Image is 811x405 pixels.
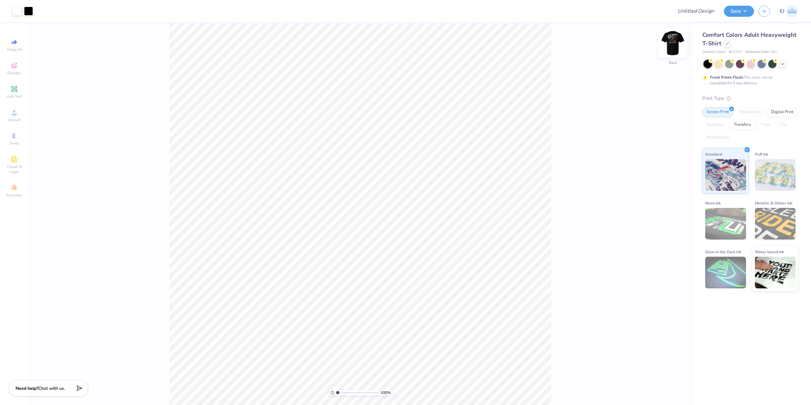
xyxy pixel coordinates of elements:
span: Puff Ink [755,151,768,157]
span: Minimum Order: 24 + [745,49,777,55]
div: Print Type [702,95,798,102]
span: Upload [8,117,21,122]
div: Screen Print [702,107,733,117]
span: Standard [705,151,722,157]
div: Foil [776,120,791,130]
span: Greek [10,141,19,146]
img: Glow in the Dark Ink [705,257,746,288]
div: Applique [702,120,728,130]
span: Neon Ink [705,200,721,206]
span: Decorate [7,193,22,198]
img: Water based Ink [755,257,796,288]
strong: Fresh Prints Flash: [710,75,744,80]
img: Metallic & Glitter Ink [755,208,796,240]
div: Digital Print [767,107,798,117]
img: Back [660,30,686,56]
div: This color can be expedited for 5 day delivery. [710,74,788,86]
span: Water based Ink [755,248,784,255]
div: Vinyl [757,120,775,130]
span: Clipart & logos [3,164,25,174]
strong: Need help? [16,385,38,391]
span: Comfort Colors Adult Heavyweight T-Shirt [702,31,796,47]
span: Chat with us. [38,385,65,391]
span: Add Text [7,94,22,99]
img: Neon Ink [705,208,746,240]
span: Comfort Colors [702,49,726,55]
span: Designs [7,70,21,75]
input: Untitled Design [673,5,719,17]
span: # C1717 [729,49,742,55]
span: Glow in the Dark Ink [705,248,741,255]
div: Transfers [730,120,755,130]
img: Puff Ink [755,159,796,191]
div: Embroidery [735,107,765,117]
img: Edgardo Jr [786,5,798,17]
img: Standard [705,159,746,191]
span: 100 % [380,390,391,395]
button: Save [724,6,754,17]
span: Metallic & Glitter Ink [755,200,792,206]
a: EJ [780,5,798,17]
div: Rhinestones [702,133,733,142]
span: EJ [780,8,784,15]
span: Image AI [7,47,22,52]
div: Back [669,60,677,66]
